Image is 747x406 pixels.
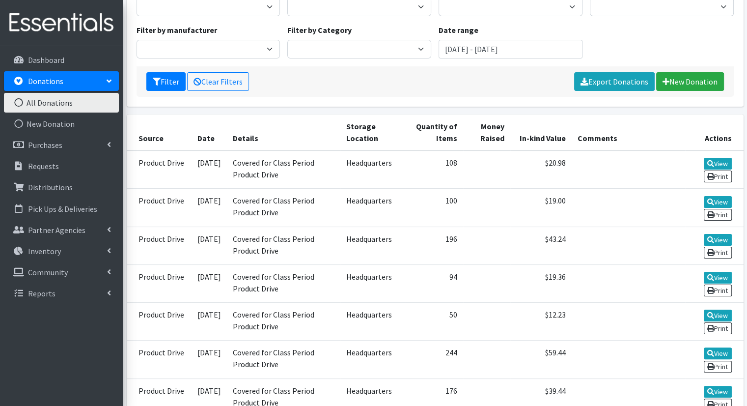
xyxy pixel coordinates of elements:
a: New Donation [656,72,724,91]
td: $20.98 [510,150,572,189]
a: View [704,272,732,284]
td: [DATE] [192,341,227,378]
td: Covered for Class Period Product Drive [227,341,340,378]
td: 196 [406,227,463,264]
td: [DATE] [192,264,227,302]
td: [DATE] [192,189,227,227]
a: View [704,348,732,359]
button: Filter [146,72,186,91]
td: Covered for Class Period Product Drive [227,303,340,341]
th: Money Raised [463,115,510,150]
td: $59.44 [510,341,572,378]
td: 94 [406,264,463,302]
p: Requests [28,161,59,171]
td: Headquarters [340,264,406,302]
a: Distributions [4,177,119,197]
th: Storage Location [340,115,406,150]
a: Clear Filters [187,72,249,91]
a: Community [4,262,119,282]
a: View [704,386,732,398]
p: Pick Ups & Deliveries [28,204,97,214]
td: [DATE] [192,227,227,264]
td: Headquarters [340,150,406,189]
a: Print [704,209,732,221]
td: 100 [406,189,463,227]
p: Dashboard [28,55,64,65]
th: Comments [572,115,685,150]
td: Covered for Class Period Product Drive [227,189,340,227]
a: Requests [4,156,119,176]
th: Source [127,115,192,150]
th: Actions [685,115,743,150]
td: Product Drive [127,227,192,264]
td: Covered for Class Period Product Drive [227,264,340,302]
td: [DATE] [192,150,227,189]
a: View [704,234,732,246]
p: Donations [28,76,63,86]
a: All Donations [4,93,119,113]
a: Purchases [4,135,119,155]
td: $19.36 [510,264,572,302]
th: Details [227,115,340,150]
a: Print [704,171,732,182]
p: Partner Agencies [28,225,85,235]
td: $12.23 [510,303,572,341]
label: Date range [439,24,478,36]
a: Pick Ups & Deliveries [4,199,119,219]
td: Product Drive [127,303,192,341]
td: $43.24 [510,227,572,264]
a: View [704,158,732,170]
th: In-kind Value [510,115,572,150]
p: Distributions [28,182,73,192]
label: Filter by manufacturer [137,24,217,36]
td: Product Drive [127,341,192,378]
a: View [704,196,732,208]
th: Quantity of Items [406,115,463,150]
td: Headquarters [340,303,406,341]
img: HumanEssentials [4,6,119,39]
td: Headquarters [340,189,406,227]
a: Partner Agencies [4,220,119,240]
a: Print [704,361,732,373]
a: Print [704,285,732,296]
td: 244 [406,341,463,378]
p: Purchases [28,140,62,150]
p: Inventory [28,246,61,256]
td: Headquarters [340,227,406,264]
td: Covered for Class Period Product Drive [227,227,340,264]
td: Product Drive [127,150,192,189]
a: Reports [4,284,119,303]
td: 108 [406,150,463,189]
a: New Donation [4,114,119,134]
a: Export Donations [574,72,655,91]
a: Inventory [4,241,119,261]
a: View [704,310,732,321]
a: Print [704,322,732,334]
label: Filter by Category [287,24,352,36]
a: Dashboard [4,50,119,70]
td: Headquarters [340,341,406,378]
input: January 1, 2011 - December 31, 2011 [439,40,582,58]
a: Donations [4,71,119,91]
td: $19.00 [510,189,572,227]
p: Reports [28,289,55,298]
p: Community [28,267,68,277]
td: [DATE] [192,303,227,341]
td: 50 [406,303,463,341]
th: Date [192,115,227,150]
td: Product Drive [127,264,192,302]
td: Covered for Class Period Product Drive [227,150,340,189]
td: Product Drive [127,189,192,227]
a: Print [704,247,732,259]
